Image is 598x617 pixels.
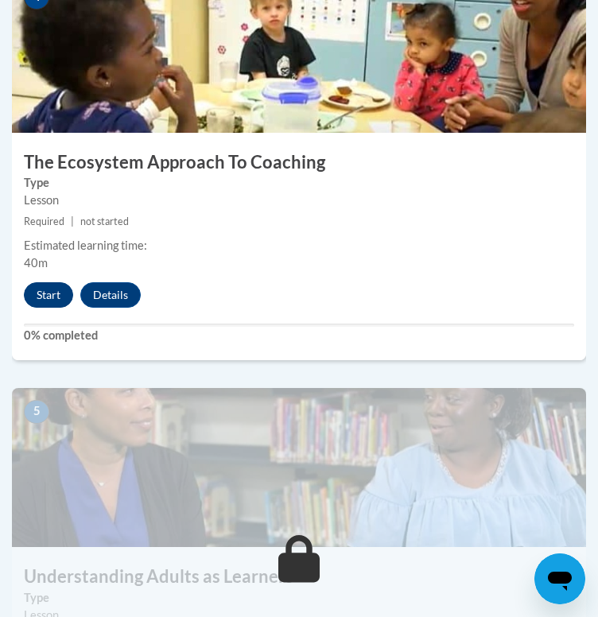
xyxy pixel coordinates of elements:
div: Lesson [24,192,574,209]
iframe: Button to launch messaging window [534,553,585,604]
h3: The Ecosystem Approach To Coaching [12,150,586,175]
span: 40m [24,256,48,270]
span: not started [80,215,129,227]
label: Type [24,589,574,607]
span: | [71,215,74,227]
button: Start [24,282,73,308]
span: 5 [24,400,49,424]
button: Details [80,282,141,308]
span: Required [24,215,64,227]
h3: Understanding Adults as Learners [12,565,586,589]
label: Type [24,174,574,192]
label: 0% completed [24,327,574,344]
div: Estimated learning time: [24,237,574,254]
img: Course Image [12,388,586,547]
